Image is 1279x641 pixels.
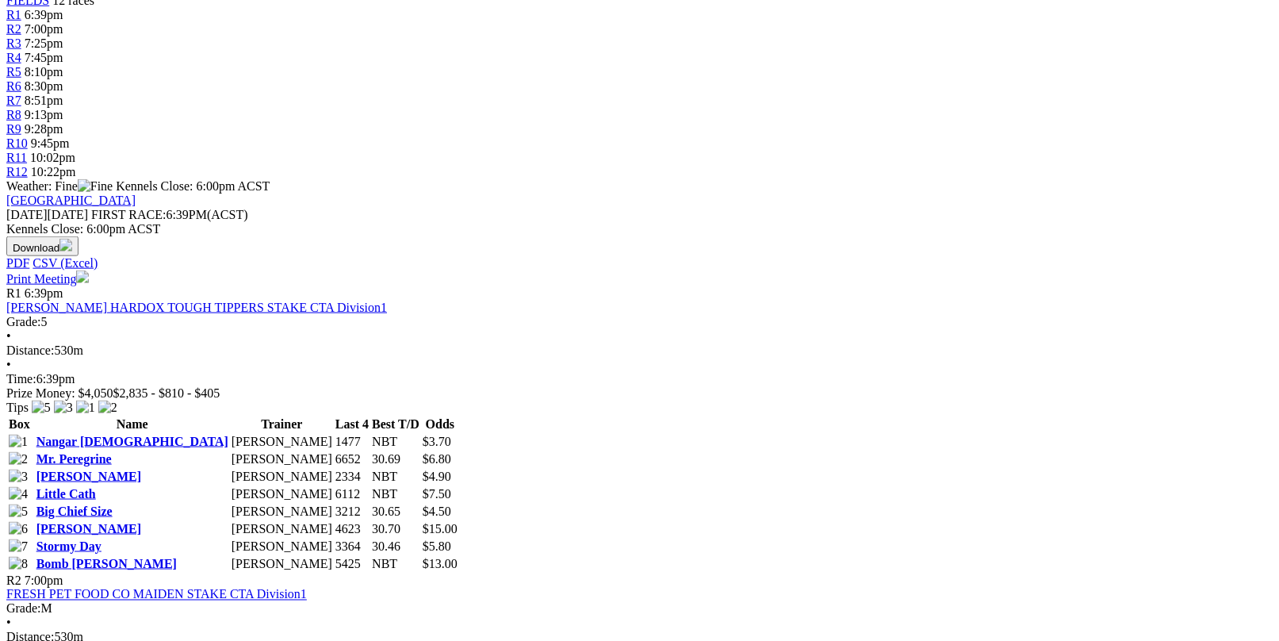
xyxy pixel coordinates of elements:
[36,470,141,483] a: [PERSON_NAME]
[231,434,333,450] td: [PERSON_NAME]
[371,504,420,520] td: 30.65
[9,470,28,484] img: 3
[231,416,333,432] th: Trainer
[335,434,370,450] td: 1477
[36,452,112,466] a: Mr. Peregrine
[231,451,333,467] td: [PERSON_NAME]
[6,315,1273,329] div: 5
[422,416,458,432] th: Odds
[335,504,370,520] td: 3212
[9,522,28,536] img: 6
[6,136,28,150] a: R10
[9,487,28,501] img: 4
[36,416,229,432] th: Name
[33,256,98,270] a: CSV (Excel)
[32,401,51,415] img: 5
[6,8,21,21] a: R1
[6,315,41,328] span: Grade:
[231,504,333,520] td: [PERSON_NAME]
[9,539,28,554] img: 7
[36,522,141,535] a: [PERSON_NAME]
[6,372,1273,386] div: 6:39pm
[25,286,63,300] span: 6:39pm
[6,208,88,221] span: [DATE]
[6,51,21,64] span: R4
[231,539,333,555] td: [PERSON_NAME]
[335,451,370,467] td: 6652
[25,51,63,64] span: 7:45pm
[335,521,370,537] td: 4623
[9,557,28,571] img: 8
[25,94,63,107] span: 8:51pm
[6,256,29,270] a: PDF
[76,401,95,415] img: 1
[59,239,72,251] img: download.svg
[6,79,21,93] a: R6
[371,539,420,555] td: 30.46
[423,435,451,448] span: $3.70
[6,222,1273,236] div: Kennels Close: 6:00pm ACST
[9,417,30,431] span: Box
[371,416,420,432] th: Best T/D
[6,616,11,630] span: •
[423,505,451,518] span: $4.50
[31,136,70,150] span: 9:45pm
[6,329,11,343] span: •
[6,94,21,107] a: R7
[6,194,136,207] a: [GEOGRAPHIC_DATA]
[6,36,21,50] a: R3
[335,469,370,485] td: 2334
[25,65,63,79] span: 8:10pm
[231,521,333,537] td: [PERSON_NAME]
[423,522,458,535] span: $15.00
[9,505,28,519] img: 5
[9,452,28,466] img: 2
[6,165,28,178] a: R12
[36,487,96,501] a: Little Cath
[31,165,76,178] span: 10:22pm
[231,486,333,502] td: [PERSON_NAME]
[6,179,116,193] span: Weather: Fine
[98,401,117,415] img: 2
[6,208,48,221] span: [DATE]
[6,108,21,121] a: R8
[6,358,11,371] span: •
[371,556,420,572] td: NBT
[116,179,270,193] span: Kennels Close: 6:00pm ACST
[78,179,113,194] img: Fine
[6,401,29,414] span: Tips
[6,22,21,36] span: R2
[6,272,89,286] a: Print Meeting
[335,539,370,555] td: 3364
[6,602,41,616] span: Grade:
[6,122,21,136] span: R9
[423,470,451,483] span: $4.90
[25,79,63,93] span: 8:30pm
[76,271,89,283] img: printer.svg
[9,435,28,449] img: 1
[423,487,451,501] span: $7.50
[335,486,370,502] td: 6112
[25,574,63,587] span: 7:00pm
[91,208,248,221] span: 6:39PM(ACST)
[25,22,63,36] span: 7:00pm
[6,301,387,314] a: [PERSON_NAME] HARDOX TOUGH TIPPERS STAKE CTA Division1
[371,469,420,485] td: NBT
[6,256,1273,271] div: Download
[36,557,177,570] a: Bomb [PERSON_NAME]
[6,602,1273,616] div: M
[6,386,1273,401] div: Prize Money: $4,050
[6,574,21,587] span: R2
[6,344,1273,358] div: 530m
[335,416,370,432] th: Last 4
[6,65,21,79] a: R5
[231,469,333,485] td: [PERSON_NAME]
[6,151,27,164] a: R11
[113,386,220,400] span: $2,835 - $810 - $405
[6,286,21,300] span: R1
